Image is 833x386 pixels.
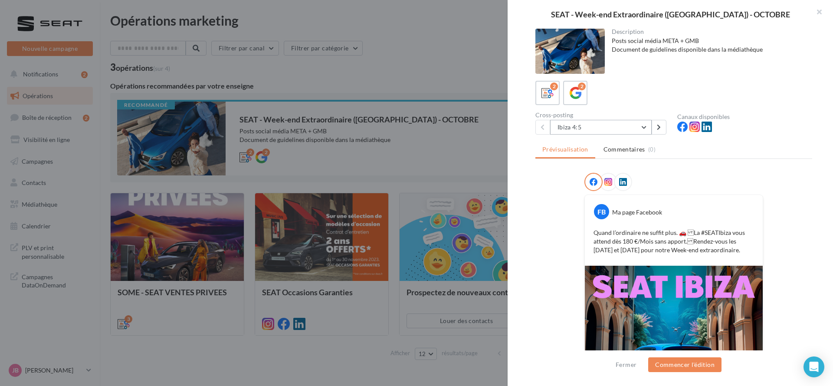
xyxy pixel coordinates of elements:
div: SEAT - Week-end Extraordinaire ([GEOGRAPHIC_DATA]) - OCTOBRE [521,10,819,18]
p: Quand l’ordinaire ne suffit plus. 🚗 La #SEATIbiza vous attend dès 180 €/Mois sans apport. Rendez-... [594,228,754,254]
div: 2 [550,82,558,90]
span: (0) [648,146,656,153]
div: Ma page Facebook [612,208,662,217]
div: Posts social média META + GMB Document de guidelines disponible dans la médiathèque [612,36,806,54]
div: Description [612,29,806,35]
span: Commentaires [603,145,645,154]
button: Commencer l'édition [648,357,721,372]
button: Fermer [612,360,640,370]
div: Open Intercom Messenger [803,356,824,377]
div: Canaux disponibles [677,114,812,120]
button: Ibiza 4:5 [550,120,652,135]
div: FB [594,204,609,219]
div: 2 [578,82,586,90]
div: Cross-posting [535,112,670,118]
